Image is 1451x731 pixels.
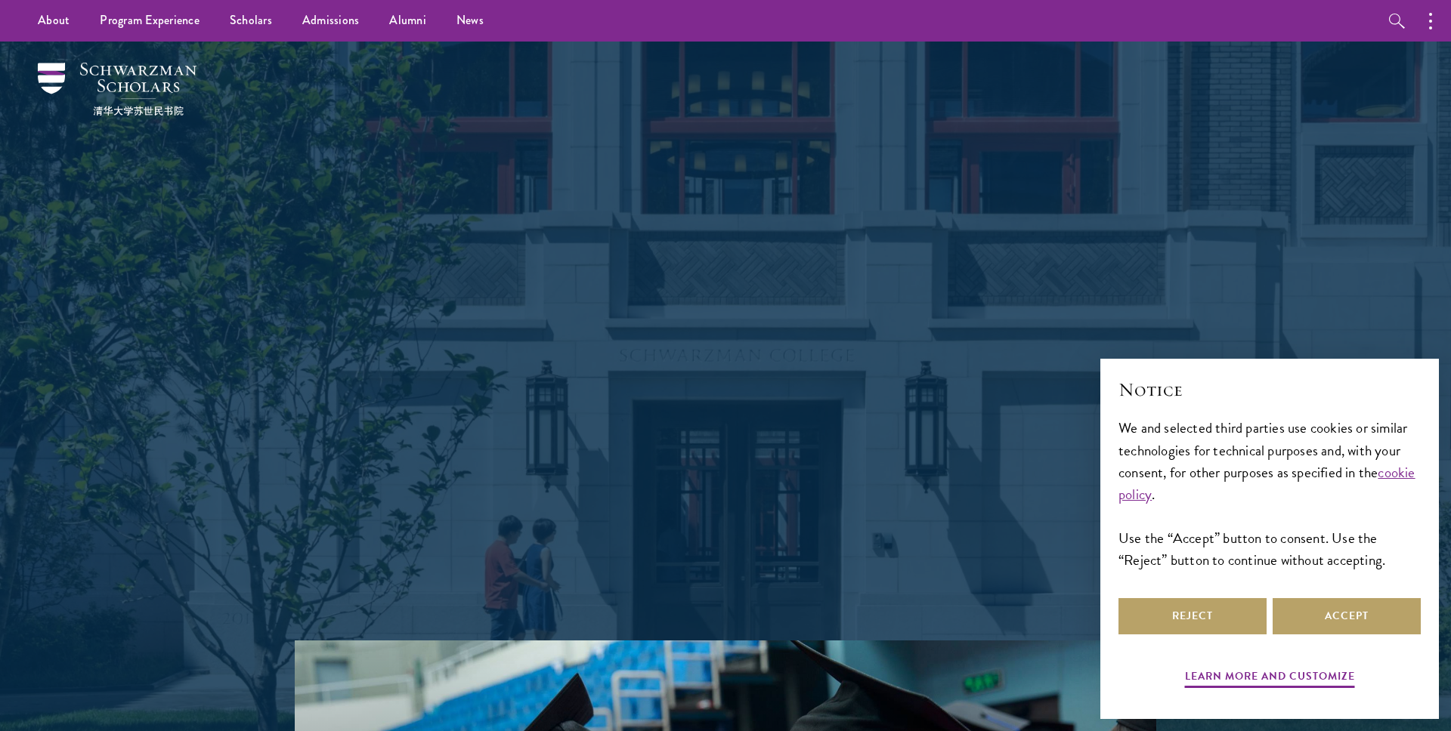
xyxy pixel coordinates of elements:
[1118,598,1267,634] button: Reject
[1273,598,1421,634] button: Accept
[1185,667,1355,690] button: Learn more and customize
[38,63,196,116] img: Schwarzman Scholars
[1118,377,1421,403] h2: Notice
[1118,417,1421,570] div: We and selected third parties use cookies or similar technologies for technical purposes and, wit...
[1118,461,1415,505] a: cookie policy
